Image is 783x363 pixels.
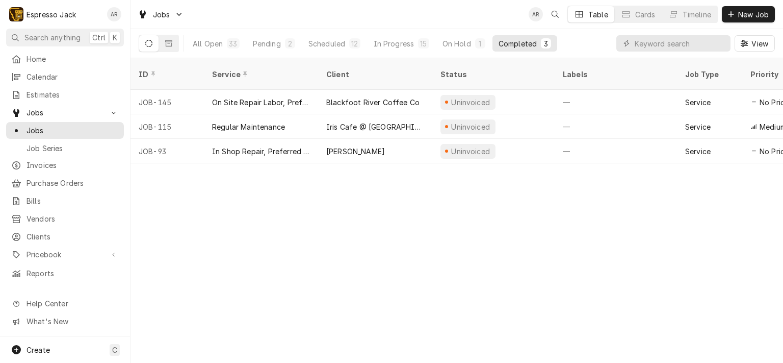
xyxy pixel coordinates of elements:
[27,143,119,154] span: Job Series
[543,38,549,49] div: 3
[308,38,345,49] div: Scheduled
[27,249,103,260] span: Pricebook
[27,316,118,327] span: What's New
[683,9,711,20] div: Timeline
[9,7,23,21] div: E
[27,298,118,309] span: Help Center
[130,139,204,163] div: JOB-93
[27,196,119,206] span: Bills
[212,146,310,157] div: In Shop Repair, Preferred Rate
[193,38,223,49] div: All Open
[130,114,204,139] div: JOB-115
[27,160,119,171] span: Invoices
[555,114,677,139] div: —
[326,122,424,132] div: Iris Cafe @ [GEOGRAPHIC_DATA]
[130,90,204,114] div: JOB-145
[6,313,124,330] a: Go to What's New
[635,9,656,20] div: Cards
[722,6,775,22] button: New Job
[27,178,119,188] span: Purchase Orders
[450,146,491,157] div: Uninvoiced
[6,68,124,85] a: Calendar
[27,213,119,224] span: Vendors
[6,140,124,157] a: Job Series
[6,51,124,67] a: Home
[326,97,420,108] div: Blackfoot River Coffee Co
[107,7,121,21] div: AR
[749,38,770,49] span: View
[9,7,23,21] div: Espresso Jack's Avatar
[287,38,293,49] div: 2
[27,125,119,136] span: Jobs
[113,32,117,43] span: K
[229,38,237,49] div: 33
[24,32,81,43] span: Search anything
[139,69,194,80] div: ID
[27,346,50,354] span: Create
[326,69,422,80] div: Client
[477,38,483,49] div: 1
[6,192,124,209] a: Bills
[450,97,491,108] div: Uninvoiced
[107,7,121,21] div: Allan Ross's Avatar
[6,104,124,121] a: Go to Jobs
[6,265,124,282] a: Reports
[736,9,771,20] span: New Job
[27,71,119,82] span: Calendar
[440,69,544,80] div: Status
[442,38,471,49] div: On Hold
[735,35,775,52] button: View
[420,38,427,49] div: 15
[6,122,124,139] a: Jobs
[555,139,677,163] div: —
[685,69,734,80] div: Job Type
[499,38,537,49] div: Completed
[374,38,414,49] div: In Progress
[112,345,117,355] span: C
[6,210,124,227] a: Vendors
[27,268,119,279] span: Reports
[134,6,188,23] a: Go to Jobs
[212,69,308,80] div: Service
[563,69,669,80] div: Labels
[6,228,124,245] a: Clients
[27,107,103,118] span: Jobs
[685,97,711,108] div: Service
[450,122,491,132] div: Uninvoiced
[6,175,124,191] a: Purchase Orders
[555,90,677,114] div: —
[6,29,124,46] button: Search anythingCtrlK
[588,9,608,20] div: Table
[27,89,119,100] span: Estimates
[326,146,385,157] div: [PERSON_NAME]
[6,246,124,263] a: Go to Pricebook
[27,54,119,64] span: Home
[27,231,119,242] span: Clients
[212,97,310,108] div: On Site Repair Labor, Prefered Rate, Regular Hours
[6,295,124,312] a: Go to Help Center
[153,9,170,20] span: Jobs
[351,38,358,49] div: 12
[253,38,281,49] div: Pending
[92,32,106,43] span: Ctrl
[6,86,124,103] a: Estimates
[529,7,543,21] div: AR
[6,157,124,174] a: Invoices
[685,146,711,157] div: Service
[27,9,76,20] div: Espresso Jack
[635,35,725,52] input: Keyword search
[212,122,285,132] div: Regular Maintenance
[685,122,711,132] div: Service
[529,7,543,21] div: Allan Ross's Avatar
[547,6,563,22] button: Open search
